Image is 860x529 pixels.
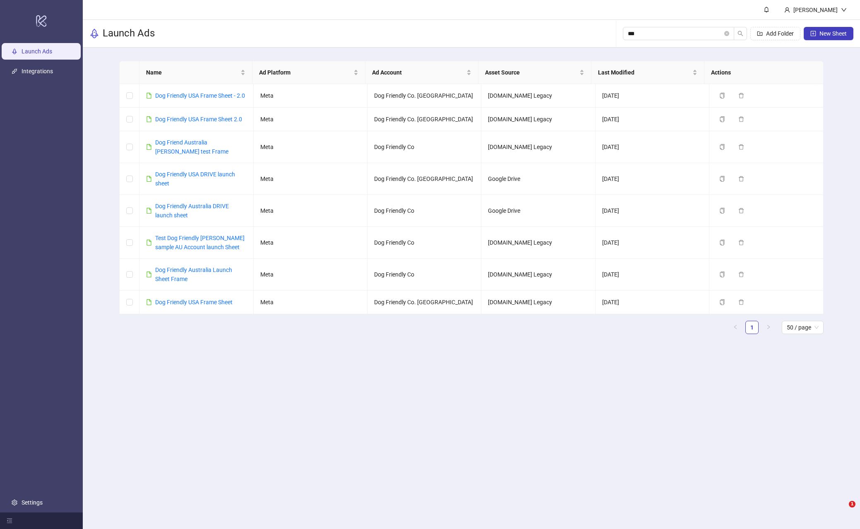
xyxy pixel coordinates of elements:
[146,176,152,182] span: file
[254,84,368,108] td: Meta
[810,31,816,36] span: plus-square
[746,321,758,334] a: 1
[481,227,595,259] td: [DOMAIN_NAME] Legacy
[478,61,591,84] th: Asset Source
[729,321,742,334] button: left
[596,259,709,291] td: [DATE]
[790,5,841,14] div: [PERSON_NAME]
[146,272,152,277] span: file
[596,195,709,227] td: [DATE]
[155,139,228,155] a: Dog Friend Australia [PERSON_NAME] test Frame
[596,291,709,314] td: [DATE]
[750,27,800,40] button: Add Folder
[485,68,578,77] span: Asset Source
[782,321,824,334] div: Page Size
[89,29,99,38] span: rocket
[254,195,368,227] td: Meta
[719,272,725,277] span: copy
[719,299,725,305] span: copy
[365,61,478,84] th: Ad Account
[481,291,595,314] td: [DOMAIN_NAME] Legacy
[155,203,229,219] a: Dog Friendly Australia DRIVE launch sheet
[481,131,595,163] td: [DOMAIN_NAME] Legacy
[804,27,853,40] button: New Sheet
[762,321,775,334] li: Next Page
[481,108,595,131] td: [DOMAIN_NAME] Legacy
[254,108,368,131] td: Meta
[766,30,794,37] span: Add Folder
[155,116,242,123] a: Dog Friendly USA Frame Sheet 2.0
[596,227,709,259] td: [DATE]
[368,291,481,314] td: Dog Friendly Co. [GEOGRAPHIC_DATA]
[146,93,152,99] span: file
[481,259,595,291] td: [DOMAIN_NAME] Legacy
[368,163,481,195] td: Dog Friendly Co. [GEOGRAPHIC_DATA]
[596,108,709,131] td: [DATE]
[155,92,245,99] a: Dog Friendly USA Frame Sheet - 2.0
[596,163,709,195] td: [DATE]
[738,176,744,182] span: delete
[372,68,465,77] span: Ad Account
[22,48,52,55] a: Launch Ads
[719,144,725,150] span: copy
[146,240,152,245] span: file
[155,235,245,250] a: Test Dog Friendly [PERSON_NAME] sample AU Account launch Sheet
[368,227,481,259] td: Dog Friendly Co
[368,195,481,227] td: Dog Friendly Co
[254,259,368,291] td: Meta
[819,30,847,37] span: New Sheet
[724,31,729,36] button: close-circle
[849,501,855,507] span: 1
[719,116,725,122] span: copy
[719,176,725,182] span: copy
[146,299,152,305] span: file
[254,131,368,163] td: Meta
[146,208,152,214] span: file
[7,518,12,524] span: menu-fold
[598,68,691,77] span: Last Modified
[139,61,252,84] th: Name
[103,27,155,40] h3: Launch Ads
[254,163,368,195] td: Meta
[764,7,769,12] span: bell
[22,68,53,75] a: Integrations
[738,208,744,214] span: delete
[738,240,744,245] span: delete
[832,501,852,521] iframe: Intercom live chat
[259,68,352,77] span: Ad Platform
[146,116,152,122] span: file
[481,84,595,108] td: [DOMAIN_NAME] Legacy
[738,272,744,277] span: delete
[481,163,595,195] td: Google Drive
[719,93,725,99] span: copy
[155,171,235,187] a: Dog Friendly USA DRIVE launch sheet
[784,7,790,13] span: user
[368,259,481,291] td: Dog Friendly Co
[368,108,481,131] td: Dog Friendly Co. [GEOGRAPHIC_DATA]
[146,144,152,150] span: file
[368,131,481,163] td: Dog Friendly Co
[766,325,771,329] span: right
[254,291,368,314] td: Meta
[719,208,725,214] span: copy
[729,321,742,334] li: Previous Page
[733,325,738,329] span: left
[591,61,704,84] th: Last Modified
[719,240,725,245] span: copy
[155,299,233,305] a: Dog Friendly USA Frame Sheet
[841,7,847,13] span: down
[596,84,709,108] td: [DATE]
[762,321,775,334] button: right
[155,267,232,282] a: Dog Friendly Australia Launch Sheet Frame
[704,61,817,84] th: Actions
[481,195,595,227] td: Google Drive
[254,227,368,259] td: Meta
[738,116,744,122] span: delete
[738,299,744,305] span: delete
[757,31,763,36] span: folder-add
[738,93,744,99] span: delete
[252,61,365,84] th: Ad Platform
[787,321,819,334] span: 50 / page
[146,68,239,77] span: Name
